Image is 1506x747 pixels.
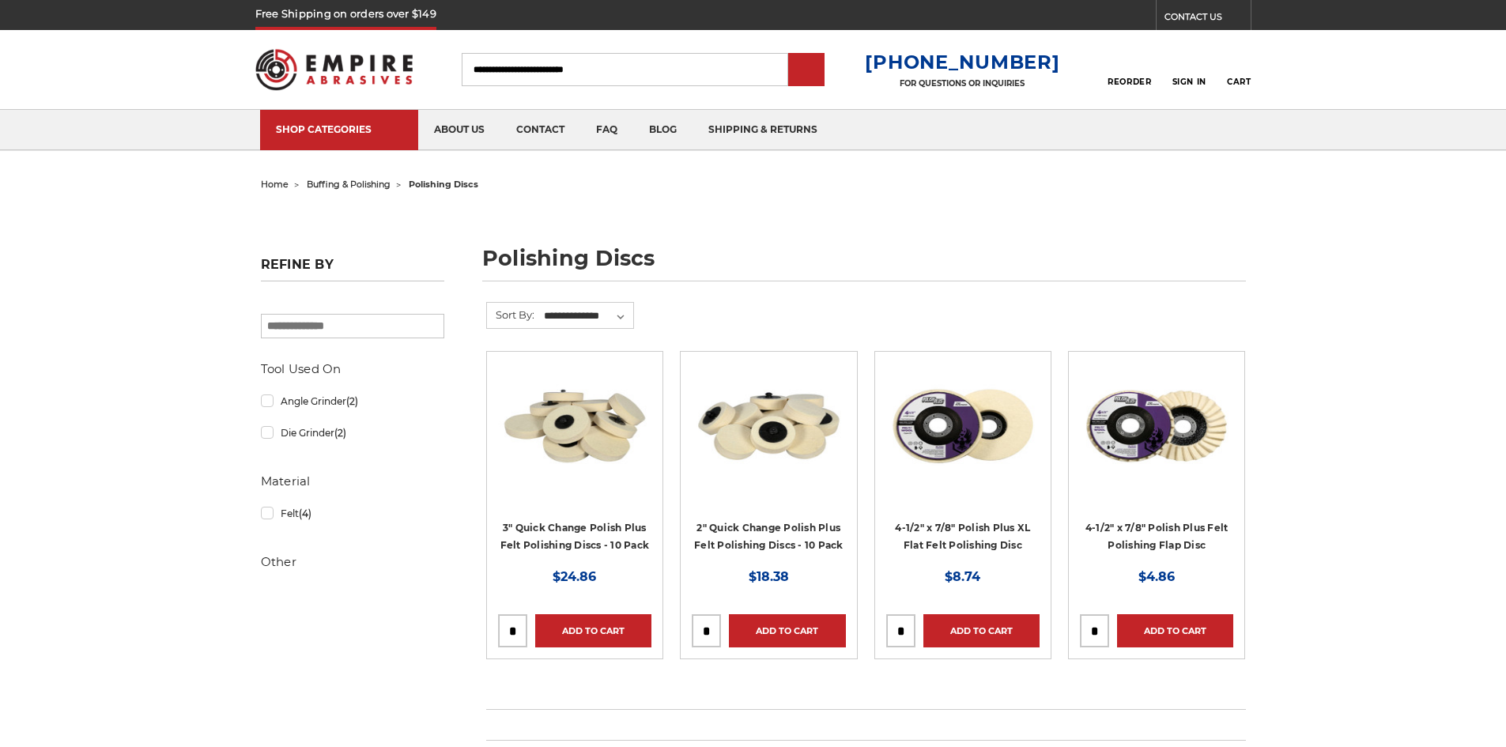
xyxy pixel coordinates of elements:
[334,427,346,439] span: (2)
[865,51,1059,74] a: [PHONE_NUMBER]
[692,363,845,489] img: 2" Roloc Polishing Felt Discs
[1080,363,1233,565] a: buffing and polishing felt flap disc
[886,363,1040,489] img: 4.5 inch extra thick felt disc
[886,363,1040,565] a: 4.5 inch extra thick felt disc
[865,78,1059,89] p: FOR QUESTIONS OR INQUIRIES
[418,110,500,150] a: about us
[749,569,789,584] span: $18.38
[500,110,580,150] a: contact
[553,569,596,584] span: $24.86
[299,507,311,519] span: (4)
[791,55,822,86] input: Submit
[487,303,534,326] label: Sort By:
[1227,52,1251,87] a: Cart
[633,110,693,150] a: blog
[692,363,845,565] a: 2" Roloc Polishing Felt Discs
[1108,77,1151,87] span: Reorder
[261,553,444,572] h5: Other
[409,179,478,190] span: polishing discs
[255,39,413,100] img: Empire Abrasives
[580,110,633,150] a: faq
[307,179,391,190] a: buffing & polishing
[1138,569,1175,584] span: $4.86
[261,360,444,379] h5: Tool Used On
[1164,8,1251,30] a: CONTACT US
[498,363,651,565] a: 3 inch polishing felt roloc discs
[261,472,444,491] h5: Material
[693,110,833,150] a: shipping & returns
[1172,77,1206,87] span: Sign In
[1117,614,1233,647] a: Add to Cart
[542,304,633,328] select: Sort By:
[261,500,444,527] a: Felt(4)
[945,569,980,584] span: $8.74
[482,247,1246,281] h1: polishing discs
[498,363,651,489] img: 3 inch polishing felt roloc discs
[261,387,444,415] a: Angle Grinder(2)
[261,179,289,190] a: home
[1227,77,1251,87] span: Cart
[1108,52,1151,86] a: Reorder
[535,614,651,647] a: Add to Cart
[923,614,1040,647] a: Add to Cart
[1080,363,1233,489] img: buffing and polishing felt flap disc
[276,123,402,135] div: SHOP CATEGORIES
[261,419,444,447] a: Die Grinder(2)
[346,395,358,407] span: (2)
[729,614,845,647] a: Add to Cart
[261,257,444,281] h5: Refine by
